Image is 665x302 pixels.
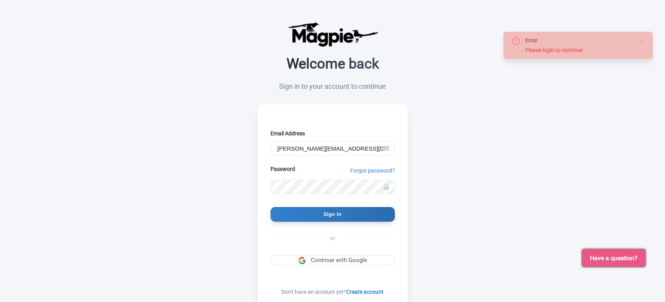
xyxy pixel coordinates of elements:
input: Sign In [270,207,395,222]
label: Email Address [270,129,395,138]
img: logo-ab69f6fb50320c5b225c76a69d11143b.png [286,22,380,47]
input: Enter your email address [270,141,395,156]
a: Forgot password? [350,167,395,175]
a: Create account [344,289,386,295]
div: Please login to continue [525,46,633,54]
label: Password [270,165,297,173]
p: Sign in to your account to continue [258,81,408,92]
div: Don't have an account yet? [270,288,395,297]
span: Have a question? [590,253,638,263]
div: Error [525,36,633,45]
span: or [324,234,341,243]
h2: Welcome back [258,56,408,72]
button: Close [639,36,645,46]
button: Have a question? [582,249,645,267]
a: Continue with Google [270,255,395,266]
